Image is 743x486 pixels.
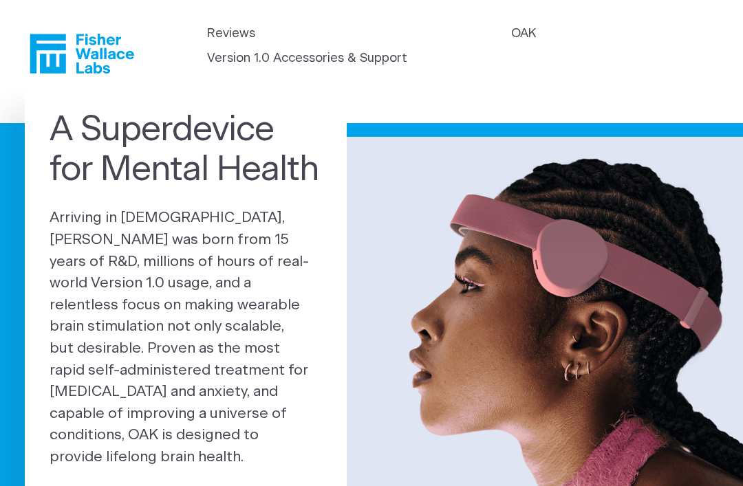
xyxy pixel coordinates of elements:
[207,25,255,43] a: Reviews
[50,111,322,190] h1: A Superdevice for Mental Health
[50,207,322,467] p: Arriving in [DEMOGRAPHIC_DATA], [PERSON_NAME] was born from 15 years of R&D, millions of hours of...
[207,49,407,68] a: Version 1.0 Accessories & Support
[30,34,134,74] a: Fisher Wallace
[511,25,536,43] a: OAK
